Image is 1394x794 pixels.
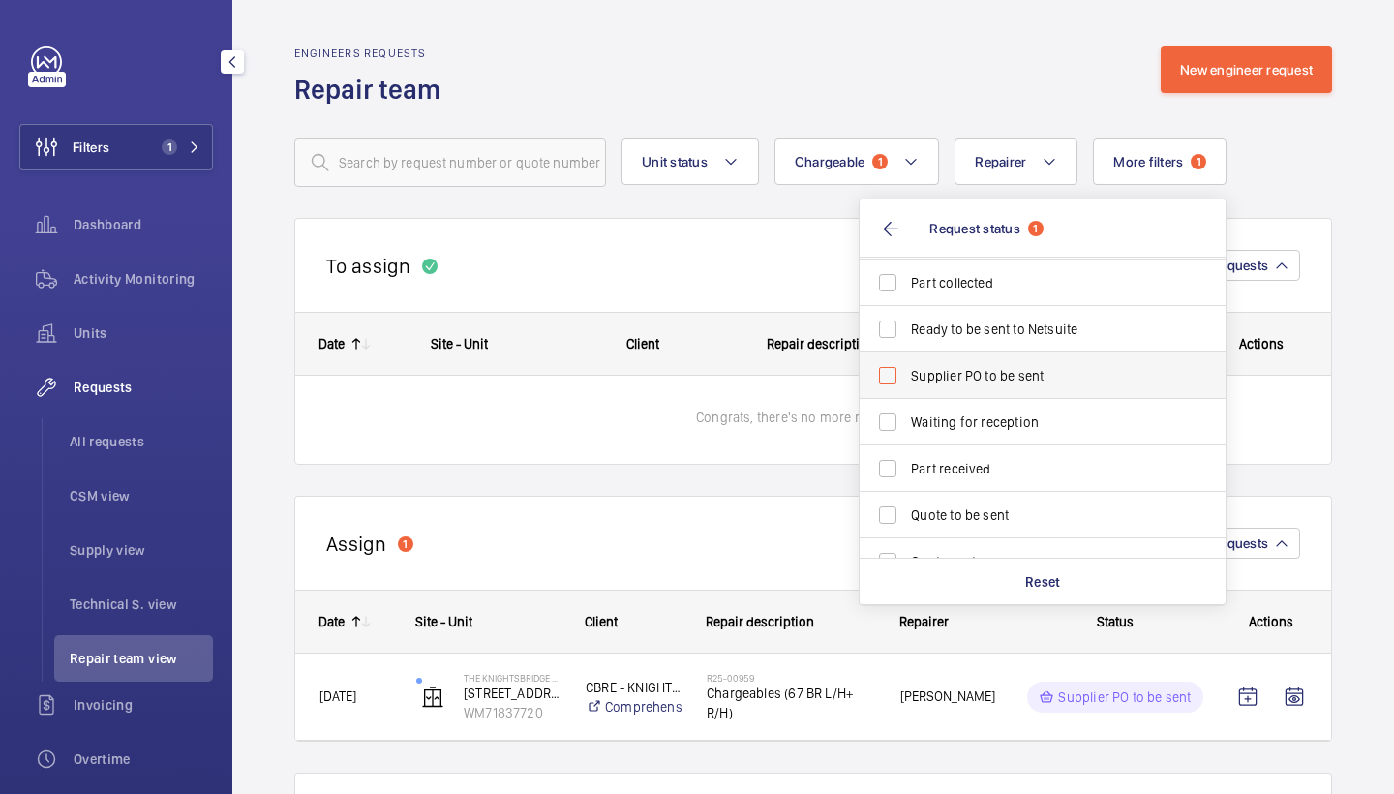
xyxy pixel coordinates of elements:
[774,138,940,185] button: Chargeable1
[74,749,213,769] span: Overtime
[319,688,356,704] span: [DATE]
[326,254,410,278] h2: To assign
[70,432,213,451] span: All requests
[1249,614,1293,629] span: Actions
[626,336,659,351] span: Client
[706,614,814,629] span: Repair description
[19,124,213,170] button: Filters1
[70,486,213,505] span: CSM view
[911,459,1177,478] span: Part received
[162,139,177,155] span: 1
[586,697,682,717] a: Comprehensive
[642,154,708,169] span: Unit status
[1025,572,1061,592] p: Reset
[398,536,413,552] div: 1
[74,323,213,343] span: Units
[74,378,213,397] span: Requests
[1167,528,1300,559] button: Mask requests
[585,614,618,629] span: Client
[1097,614,1134,629] span: Status
[70,649,213,668] span: Repair team view
[586,678,682,697] p: CBRE - KNIGHTSBRIDGE ESTATE
[975,154,1026,169] span: Repairer
[295,654,1331,741] div: Press SPACE to select this row.
[707,684,875,722] span: Chargeables (67 BR L/H+ R/H)
[74,695,213,715] span: Invoicing
[326,532,386,556] h2: Assign
[1028,221,1044,236] span: 1
[621,138,759,185] button: Unit status
[1113,154,1183,169] span: More filters
[318,336,345,351] div: Date
[911,273,1177,292] span: Part collected
[911,505,1177,525] span: Quote to be sent
[70,595,213,614] span: Technical S. view
[1161,46,1332,93] button: New engineer request
[464,684,561,703] p: [STREET_ADDRESS]
[318,614,345,629] div: Date
[1058,687,1191,707] p: Supplier PO to be sent
[70,540,213,560] span: Supply view
[860,199,1226,258] button: Request status1
[73,137,109,157] span: Filters
[911,412,1177,432] span: Waiting for reception
[464,672,561,684] p: The Knightsbridge Estate
[911,320,1177,339] span: Ready to be sent to Netsuite
[421,686,444,709] img: elevator.svg
[929,221,1020,236] span: Request status
[464,703,561,722] p: WM71837720
[415,614,472,629] span: Site - Unit
[911,552,1177,571] span: Quote sent
[74,269,213,289] span: Activity Monitoring
[707,672,875,684] h2: R25-00959
[955,138,1077,185] button: Repairer
[872,154,888,169] span: 1
[911,366,1177,385] span: Supplier PO to be sent
[899,614,949,629] span: Repairer
[74,215,213,234] span: Dashboard
[294,46,452,60] h2: Engineers requests
[795,154,865,169] span: Chargeable
[900,686,996,708] span: [PERSON_NAME]
[1093,138,1227,185] button: More filters1
[431,336,488,351] span: Site - Unit
[294,72,452,107] h1: Repair team
[1167,250,1300,281] button: Mask requests
[1239,336,1284,351] span: Actions
[1191,154,1206,169] span: 1
[294,138,606,187] input: Search by request number or quote number
[767,336,875,351] span: Repair description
